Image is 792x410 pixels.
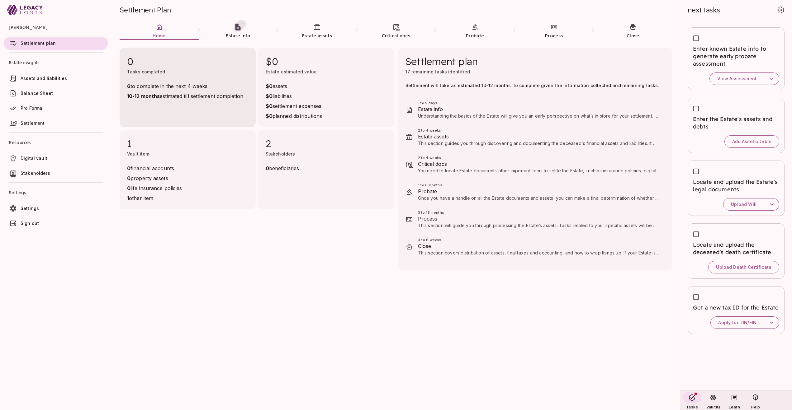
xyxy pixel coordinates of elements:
span: Balance Sheet [21,91,53,96]
span: Upload Death Certificate [716,264,771,270]
span: 4 to 6 weeks [418,237,663,242]
span: 17 remaining tasks identified [405,69,470,74]
span: Critical docs [382,33,410,39]
span: Process [545,33,563,39]
span: Probate [466,33,484,39]
span: Locate and upload the Estate's legal documents [693,178,779,193]
span: Assets and liabilities [21,76,67,81]
span: life insurance policies [127,184,182,192]
span: property assets [127,175,182,182]
a: Assets and liabilities [4,72,108,85]
span: Close [627,33,639,39]
div: 0Tasks completed6to complete in the next 4 weeks10-12 monthsestimated till settlement completion [120,48,256,127]
span: Estate assets [302,33,332,39]
button: Apply for TIN/EIN [710,316,764,329]
span: Get a new tax ID for the Estate [693,304,779,311]
div: 1 to 6 monthsProbateOnce you have a handle on all the Estate documents and assets, you can make a... [398,178,673,206]
span: Process [418,215,663,222]
a: Settlement [4,117,108,130]
strong: $0 [266,113,273,119]
span: Help [751,405,760,409]
strong: 1 [127,195,129,201]
strong: $0 [266,83,273,89]
span: Once you have a handle on all the Estate documents and assets, you can make a final determination... [418,195,660,226]
span: 1 [127,137,248,150]
span: Settlement [21,120,45,126]
span: liabilities [266,92,322,100]
span: Digital vault [21,156,47,161]
span: Upload Will [731,202,756,207]
span: beneficiaries [266,165,299,172]
strong: 0 [266,165,269,171]
div: 2Stakeholders0beneficiaries [258,130,394,209]
a: Settings [4,202,108,215]
span: [PERSON_NAME] [9,20,103,35]
strong: $0 [266,103,273,109]
span: You need to locate Estate documents other important items to settle the Estate, such as insurance... [418,168,661,186]
span: settlement expenses [266,102,322,110]
span: 0 [127,55,248,68]
span: Learn [729,405,740,409]
span: $0 [266,55,387,68]
span: 2 [266,137,387,150]
span: Settlement plan [21,40,56,46]
button: Add Assets/Debts [724,135,779,148]
div: $0Estate estimated value$0assets$0liabilities$0settlement expenses$0planned distributions [258,48,394,127]
span: Apply for TIN/EIN [718,320,756,325]
span: 2 to 4 weeks [418,155,663,160]
button: Upload Death Certificate [708,261,779,273]
span: 1 to 5 days [418,100,663,105]
span: Stakeholders [266,151,295,156]
a: Stakeholders [4,167,108,180]
span: This section covers distribution of assets, final taxes and accounting, and how to wrap things up... [418,250,661,268]
span: Home [153,33,165,39]
span: Settlement plan [405,55,478,68]
span: This section will guide you through processing the Estate’s assets. Tasks related to your specifi... [418,223,657,234]
span: to complete in the next 4 weeks [127,82,243,90]
span: Estate info [226,33,250,39]
span: next tasks [688,6,720,14]
span: Stakeholders [21,170,50,176]
button: Upload Will [723,198,764,211]
span: Add Assets/Debts [732,139,771,144]
div: Enter known Estate info to generate early probate assessmentView Assessment [688,27,785,90]
span: Sign out [21,221,39,226]
a: Digital vault [4,152,108,165]
div: 4 to 6 weeksCloseThis section covers distribution of assets, final taxes and accounting, and how ... [398,233,673,260]
span: Pro Forma [21,105,42,111]
a: Settlement plan [4,37,108,50]
span: 1 to 6 months [418,183,663,188]
div: Enter the Estate's assets and debtsAdd Assets/Debts [688,98,785,153]
strong: 10-12 months [127,93,160,99]
div: Locate and upload the Estate's legal documentsUpload Will [688,161,785,216]
div: 2 to 4 weeksEstate assetsThis section guides you through discovering and documenting the deceased... [398,123,673,151]
a: Sign out [4,217,108,230]
div: 1Vault item0financial accounts0property assets0life insurance policies1other item [120,130,256,209]
span: Probate [418,188,663,195]
span: Estate estimated value [266,69,317,74]
div: Locate and upload the deceased’s death certificateUpload Death Certificate [688,223,785,279]
span: assets [266,82,322,90]
span: Close [418,242,663,250]
div: 2 to 4 weeksCritical docsYou need to locate Estate documents other important items to settle the ... [398,151,673,178]
strong: 0 [127,175,130,181]
span: 3 to 18 months [418,210,663,215]
span: Critical docs [418,160,663,168]
span: financial accounts [127,165,182,172]
span: VaultIQ [706,405,720,409]
span: Settings [21,206,39,211]
div: 1 to 5 daysEstate infoUnderstanding the basics of the Estate will give you an early perspective o... [398,96,673,123]
strong: 6 [127,83,130,89]
span: Tasks completed [127,69,165,74]
span: Locate and upload the deceased’s death certificate [693,241,779,256]
div: Get a new tax ID for the EstateApply for TIN/EIN [688,286,785,334]
span: Vault item [127,151,149,156]
span: Settlement will take an estimated 10-12 months to complete given the information collected and re... [405,83,659,88]
span: Enter the Estate's assets and debts [693,115,779,130]
span: planned distributions [266,112,322,120]
span: Settings [9,185,103,200]
button: View Assessment [709,72,764,85]
a: Pro Forma [4,102,108,115]
div: 3 to 18 monthsProcessThis section will guide you through processing the Estate’s assets. Tasks re... [398,206,673,233]
span: Estate assets [418,133,663,140]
